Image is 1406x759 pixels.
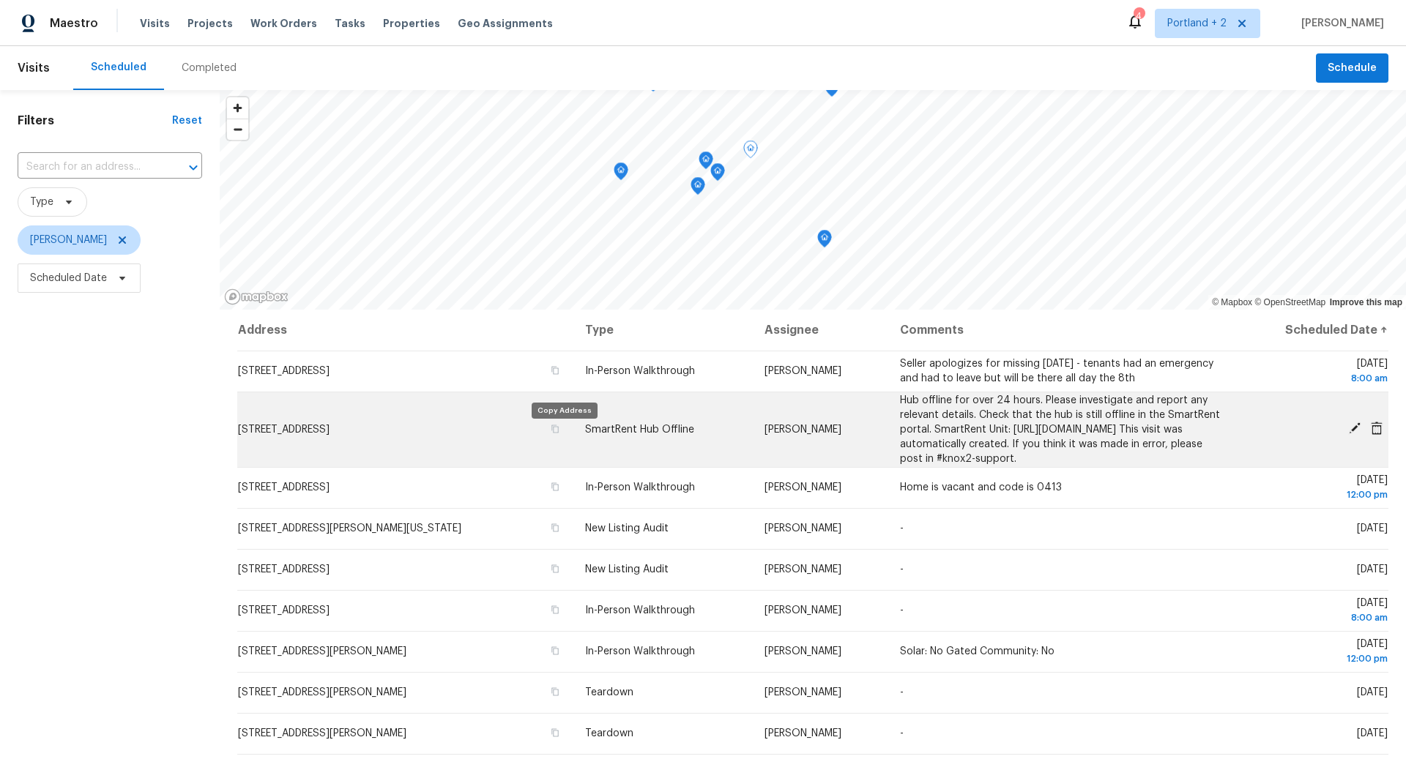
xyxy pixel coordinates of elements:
button: Schedule [1316,53,1388,83]
span: [PERSON_NAME] [30,233,107,247]
canvas: Map [220,90,1406,310]
a: Mapbox homepage [224,288,289,305]
div: Map marker [710,163,725,186]
span: Cancel [1366,422,1388,435]
span: In-Person Walkthrough [585,646,695,657]
button: Copy Address [548,685,562,698]
span: [STREET_ADDRESS] [238,482,330,493]
span: Visits [140,16,170,31]
div: Reset [172,113,202,128]
span: Properties [383,16,440,31]
a: OpenStreetMap [1254,297,1325,307]
button: Zoom in [227,97,248,119]
span: In-Person Walkthrough [585,482,695,493]
button: Zoom out [227,119,248,140]
span: Work Orders [250,16,317,31]
input: Search for an address... [18,156,161,179]
span: Teardown [585,687,633,698]
span: [STREET_ADDRESS] [238,366,330,376]
span: In-Person Walkthrough [585,366,695,376]
span: [DATE] [1357,728,1388,739]
span: [DATE] [1245,359,1388,386]
span: Solar: No Gated Community: No [900,646,1054,657]
span: [PERSON_NAME] [765,687,841,698]
th: Type [573,310,753,351]
span: - [900,605,904,616]
button: Copy Address [548,521,562,534]
span: [PERSON_NAME] [765,646,841,657]
div: Map marker [817,230,832,253]
span: Type [30,195,53,209]
button: Open [183,157,204,178]
span: [STREET_ADDRESS][PERSON_NAME] [238,646,406,657]
div: 8:00 am [1245,610,1388,625]
th: Comments [888,310,1234,351]
span: SmartRent Hub Offline [585,425,694,435]
button: Copy Address [548,480,562,493]
span: [DATE] [1245,475,1388,502]
span: [DATE] [1357,687,1388,698]
span: [PERSON_NAME] [765,523,841,534]
span: New Listing Audit [585,564,669,575]
span: Schedule [1328,59,1377,78]
span: - [900,687,904,698]
span: [STREET_ADDRESS][PERSON_NAME][US_STATE] [238,523,461,534]
span: [STREET_ADDRESS][PERSON_NAME] [238,687,406,698]
span: [DATE] [1245,598,1388,625]
span: [STREET_ADDRESS] [238,425,330,435]
button: Copy Address [548,562,562,575]
a: Mapbox [1212,297,1252,307]
span: In-Person Walkthrough [585,605,695,616]
div: Map marker [825,79,839,102]
button: Copy Address [548,603,562,616]
span: Hub offline for over 24 hours. Please investigate and report any relevant details. Check that the... [900,395,1220,464]
span: [STREET_ADDRESS] [238,564,330,575]
span: [PERSON_NAME] [765,425,841,435]
span: Scheduled Date [30,271,107,285]
th: Address [237,310,573,351]
span: [DATE] [1357,523,1388,534]
div: Map marker [691,177,705,200]
span: [PERSON_NAME] [1295,16,1384,31]
span: [PERSON_NAME] [765,605,841,616]
a: Improve this map [1330,297,1402,307]
button: Copy Address [548,644,562,657]
span: [PERSON_NAME] [765,728,841,739]
span: Geo Assignments [458,16,553,31]
div: Map marker [614,162,628,185]
div: 4 [1134,9,1144,23]
span: Tasks [335,18,365,29]
div: 12:00 pm [1245,651,1388,666]
span: Visits [18,52,50,84]
span: [PERSON_NAME] [765,366,841,376]
span: Seller apologizes for missing [DATE] - tenants had an emergency and had to leave but will be ther... [900,359,1213,384]
span: - [900,564,904,575]
div: Scheduled [91,60,146,75]
div: Completed [182,61,237,75]
span: [PERSON_NAME] [765,564,841,575]
span: [DATE] [1245,639,1388,666]
span: [PERSON_NAME] [765,482,841,493]
span: Home is vacant and code is 0413 [900,482,1062,493]
div: 8:00 am [1245,371,1388,386]
span: - [900,523,904,534]
th: Assignee [753,310,888,351]
button: Copy Address [548,364,562,377]
span: [DATE] [1357,564,1388,575]
h1: Filters [18,113,172,128]
span: Portland + 2 [1167,16,1227,31]
span: [STREET_ADDRESS][PERSON_NAME] [238,728,406,739]
span: Projects [187,16,233,31]
span: Edit [1344,422,1366,435]
div: Map marker [699,152,713,174]
div: 12:00 pm [1245,487,1388,502]
span: Teardown [585,728,633,739]
span: New Listing Audit [585,523,669,534]
div: Map marker [743,141,758,163]
span: Maestro [50,16,98,31]
span: [STREET_ADDRESS] [238,605,330,616]
span: - [900,728,904,739]
button: Copy Address [548,726,562,739]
